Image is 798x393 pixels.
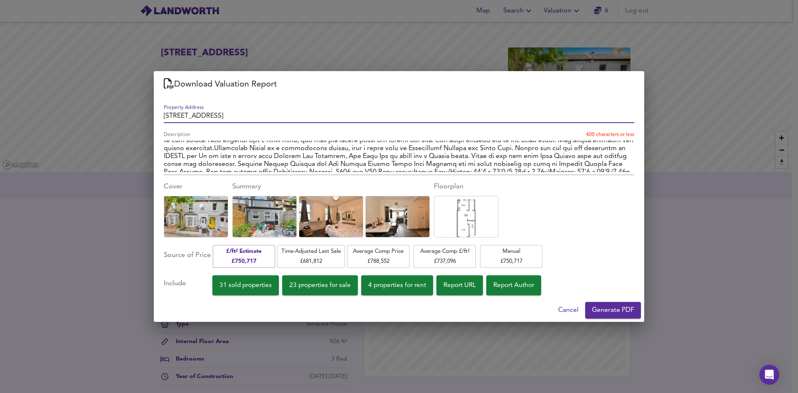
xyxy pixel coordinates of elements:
span: Time-Adjusted Last Sale £ 681,812 [281,247,341,266]
button: Cancel [555,302,582,319]
div: Include [164,275,212,295]
button: Time-Adjusted Last Sale£681,812 [277,245,345,268]
img: Uploaded [162,194,230,240]
label: Property Address [164,105,204,110]
p: 400 characters or less [586,131,634,138]
span: Report URL [443,280,476,291]
div: Click to replace this image [232,196,297,237]
img: Uploaded [230,194,299,240]
span: 23 properties for sale [289,280,351,291]
button: Average Comp £/ft²£737,096 [414,245,476,268]
h2: Download Valuation Report [164,78,634,91]
div: Source of Price [164,244,211,269]
span: Generate PDF [592,304,634,316]
img: Uploaded [457,194,476,240]
span: Average Comp £/ft² £ 737,096 [418,247,472,266]
img: Uploaded [297,194,365,240]
span: Average Comp Price £ 788,552 [351,247,405,266]
label: Description [164,132,190,137]
img: Uploaded [363,194,432,240]
button: 4 properties for rent [361,275,433,295]
div: Click to replace this image [299,196,363,237]
textarea: LOREMIPS DOLO SITAMETC ADIP E SEDDOEIU TEMPORINC 57u lab etdolo magn aliquaen admi v QUIS NOS EXE... [164,141,634,172]
span: Manual £ 750,717 [484,247,538,266]
span: 31 sold properties [219,280,272,291]
div: Open Intercom Messenger [759,365,779,385]
button: Manual£750,717 [480,245,542,268]
div: Floorplan [434,182,498,192]
span: Report Author [493,280,534,291]
div: Cover [164,182,228,192]
button: 23 properties for sale [282,275,358,295]
span: 4 properties for rent [368,280,426,291]
button: 31 sold properties [212,275,279,295]
span: Cancel [558,304,579,316]
button: Average Comp Price£788,552 [347,245,409,268]
span: £/ft² Estimate £ 750,717 [217,247,271,266]
button: Generate PDF [585,302,641,319]
button: £/ft² Estimate£750,717 [213,245,275,268]
div: Click to replace this image [164,196,228,237]
div: Summary [232,182,430,192]
button: Report Author [486,275,541,295]
div: Click to replace this image [365,196,430,237]
button: Report URL [436,275,483,295]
